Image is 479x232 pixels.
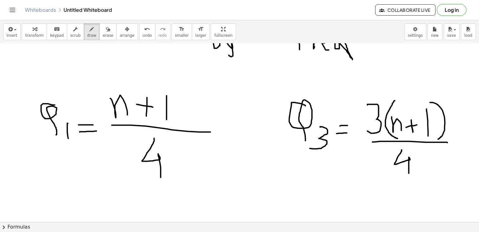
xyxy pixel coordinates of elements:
button: Collaborate Live [375,4,436,16]
i: keyboard [54,26,60,33]
i: undo [144,26,150,33]
span: transform [25,33,44,38]
i: format_size [179,26,185,33]
button: redoredo [155,23,170,40]
i: redo [160,26,166,33]
button: Log in [437,4,467,16]
span: settings [408,33,423,38]
button: format_sizelarger [192,23,210,40]
span: smaller [175,33,189,38]
span: Collaborate Live [381,7,430,13]
span: insert [7,33,17,38]
button: erase [99,23,116,40]
button: keyboardkeypad [47,23,67,40]
span: arrange [120,33,135,38]
button: settings [405,23,426,40]
button: transform [22,23,47,40]
button: undoundo [139,23,155,40]
button: scrub [67,23,84,40]
span: erase [103,33,113,38]
span: redo [159,33,167,38]
button: arrange [116,23,138,40]
span: load [464,33,472,38]
span: undo [143,33,152,38]
i: format_size [198,26,204,33]
span: scrub [70,33,81,38]
span: save [447,33,456,38]
span: keypad [50,33,64,38]
button: draw [84,23,100,40]
button: insert [3,23,21,40]
a: Whiteboards [25,7,56,13]
button: save [444,23,460,40]
button: Toggle navigation [7,5,17,15]
span: new [431,33,439,38]
button: load [461,23,476,40]
span: draw [87,33,97,38]
button: fullscreen [211,23,236,40]
button: format_sizesmaller [172,23,192,40]
span: fullscreen [214,33,232,38]
span: larger [195,33,206,38]
button: new [428,23,443,40]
